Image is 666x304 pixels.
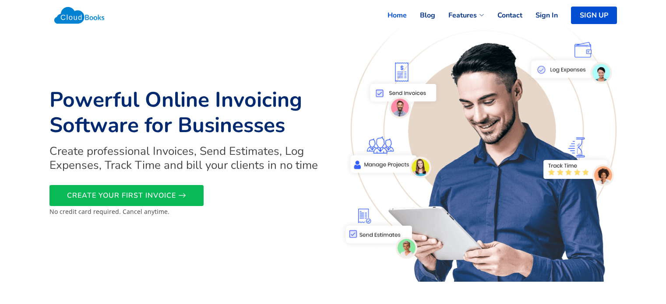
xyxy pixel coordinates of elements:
span: Features [448,10,477,21]
a: CREATE YOUR FIRST INVOICE [49,185,204,206]
h1: Powerful Online Invoicing Software for Businesses [49,87,328,138]
a: Features [435,6,484,25]
a: Contact [484,6,522,25]
h2: Create professional Invoices, Send Estimates, Log Expenses, Track Time and bill your clients in n... [49,144,328,171]
a: Blog [407,6,435,25]
a: SIGN UP [571,7,617,24]
a: Sign In [522,6,558,25]
a: Home [374,6,407,25]
img: Cloudbooks Logo [49,2,109,28]
small: No credit card required. Cancel anytime. [49,207,169,216]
